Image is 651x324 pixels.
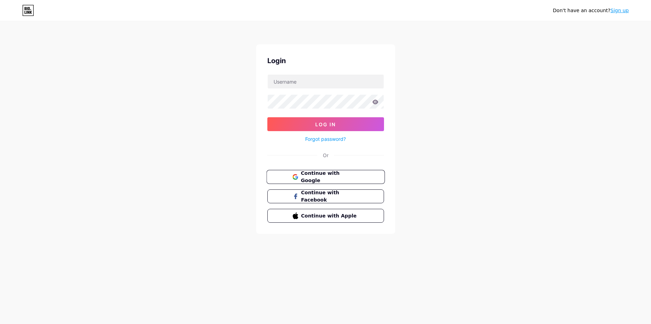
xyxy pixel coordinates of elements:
[267,117,384,131] button: Log In
[315,121,336,127] span: Log In
[301,189,358,204] span: Continue with Facebook
[323,152,328,159] div: Or
[301,170,359,185] span: Continue with Google
[610,8,629,13] a: Sign up
[266,170,385,184] button: Continue with Google
[267,209,384,223] button: Continue with Apple
[267,56,384,66] div: Login
[553,7,629,14] div: Don't have an account?
[267,170,384,184] a: Continue with Google
[305,135,346,143] a: Forgot password?
[267,189,384,203] button: Continue with Facebook
[268,75,384,88] input: Username
[301,212,358,220] span: Continue with Apple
